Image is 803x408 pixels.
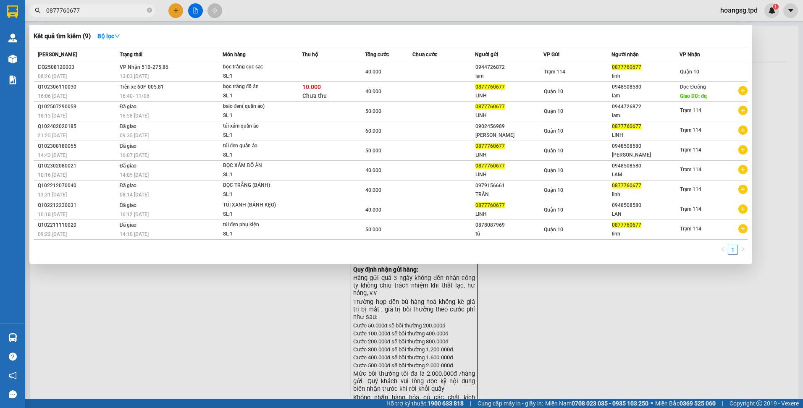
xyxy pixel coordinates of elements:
div: 0944726872 [475,63,543,72]
div: LINH [475,151,543,160]
div: Q102211110020 [38,221,117,230]
div: TRÂN [475,190,543,199]
span: Người gửi [475,52,498,58]
span: 09:35 [DATE] [120,133,149,139]
span: 40.000 [365,69,381,75]
span: 40.000 [365,187,381,193]
div: linh [612,190,679,199]
div: LAM [612,170,679,179]
span: Tổng cước [365,52,389,58]
span: 09:22 [DATE] [38,231,67,237]
span: Chưa thu [302,92,327,99]
span: Đã giao [120,143,137,149]
span: Gửi: [7,8,20,17]
span: Quận 10 [544,167,563,173]
span: Trạm 114 [680,107,701,113]
div: [PERSON_NAME] [612,151,679,160]
div: SL: 1 [223,210,286,219]
div: LINH [475,170,543,179]
div: BỌC XÁM ĐỒ ĂN [223,161,286,170]
span: Nhận: [80,8,100,17]
span: 0877760677 [475,202,505,208]
span: 40.000 [365,207,381,213]
div: SL: 1 [223,131,286,140]
span: 14:43 [DATE] [38,152,67,158]
div: túi đen phụ kiện [223,220,286,230]
img: warehouse-icon [8,55,17,63]
span: Món hàng [223,52,246,58]
span: Đã giao [120,222,137,228]
span: 50.000 [365,227,381,233]
span: 16:07 [DATE] [120,152,149,158]
span: 40.000 [365,89,381,94]
span: 0877760677 [475,104,505,110]
span: 13:31 [DATE] [38,192,67,198]
span: Giao DĐ: đq [680,93,707,99]
div: SL: 1 [223,111,286,120]
div: túi xám quần áo [223,122,286,131]
span: 13:03 [DATE] [120,73,149,79]
div: LINH [475,111,543,120]
span: Quận 10 [544,148,563,154]
span: [PERSON_NAME] [38,52,77,58]
span: plus-circle [738,204,748,214]
div: LINH [475,92,543,100]
div: Q102308180055 [38,142,117,151]
span: 21:25 [DATE] [38,133,67,139]
h3: Kết quả tìm kiếm ( 9 ) [34,32,91,41]
button: Bộ lọcdown [91,29,127,43]
div: 0948508580 [612,142,679,151]
span: 14:05 [DATE] [120,172,149,178]
div: 0948508580 [612,201,679,210]
span: VP Nhận [680,52,700,58]
span: 16:40 - 11/06 [120,93,150,99]
span: plus-circle [738,86,748,95]
span: plus-circle [738,145,748,154]
span: VP Gửi [543,52,559,58]
span: 16:58 [DATE] [120,113,149,119]
div: [PERSON_NAME] [7,17,74,27]
div: lam [612,111,679,120]
div: LAN [612,210,679,219]
span: Trên xe 60F-005.81 [120,84,164,90]
span: Đã giao [120,202,137,208]
span: Trạng thái [120,52,142,58]
div: SL: 1 [223,190,286,199]
span: VP Nhận 51B-275.86 [120,64,168,70]
span: Trạm 114 [680,226,701,232]
input: Tìm tên, số ĐT hoặc mã đơn [46,6,145,15]
div: [PERSON_NAME] [475,131,543,140]
span: Quận 10 [544,207,563,213]
button: right [738,245,748,255]
span: plus-circle [738,106,748,115]
span: 14:10 [DATE] [120,231,149,237]
span: Quận 10 [544,227,563,233]
span: Quận 10 [544,108,563,114]
span: 08:14 [DATE] [120,192,149,198]
span: 08:26 [DATE] [38,73,67,79]
span: 10:18 [DATE] [38,212,67,217]
span: 0877760677 [475,163,505,169]
span: 10:16 [DATE] [38,172,67,178]
span: 60.000 [365,128,381,134]
div: Q102402020185 [38,122,117,131]
div: ĐQ2508120003 [38,63,117,72]
a: 1 [728,245,737,254]
span: 16:13 [DATE] [38,113,67,119]
span: 40.000 [365,167,381,173]
div: TÚI XANH (BÁNH KẸO) [223,201,286,210]
span: Quận 10 [544,128,563,134]
img: warehouse-icon [8,333,17,342]
span: Quận 10 [680,69,699,75]
span: left [720,247,725,252]
span: plus-circle [738,126,748,135]
span: right [740,247,745,252]
span: Chưa cước [412,52,437,58]
div: lam [475,72,543,81]
span: Trạm 114 [680,147,701,153]
div: 042087007523 [7,39,74,49]
img: logo-vxr [7,5,18,18]
span: close-circle [147,8,152,13]
span: plus-circle [738,165,748,174]
div: Q102306110030 [38,83,117,92]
